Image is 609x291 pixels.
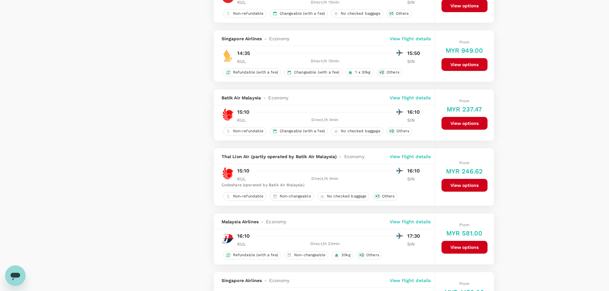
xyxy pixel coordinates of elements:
[390,95,431,101] p: View flight details
[407,58,423,65] p: SIN
[407,241,423,247] p: SIN
[364,252,382,258] span: Others
[230,11,266,16] span: Non-refundable
[459,161,469,165] span: From
[222,167,234,180] img: SL
[237,241,253,247] p: KUL
[459,223,469,227] span: From
[5,265,26,286] iframe: Button to launch messaging window
[446,166,483,176] h6: MYR 246.62
[353,70,373,75] span: 1 x 30kg
[268,95,288,101] span: Economy
[223,251,281,259] div: Refundable (with a fee)
[259,218,266,225] span: -
[237,58,253,65] p: KUL
[277,128,327,134] span: Changeable (with a fee)
[372,192,397,201] div: +1Others
[390,35,431,42] p: View flight details
[339,252,353,258] span: 20kg
[338,11,383,16] span: No checked baggage
[284,251,328,259] div: Non-changeable
[388,128,395,134] span: + 2
[223,9,267,18] div: Non-refundable
[379,194,397,199] span: Others
[393,11,411,16] span: Others
[407,108,423,116] p: 16:10
[447,104,482,114] h6: MYR 237.47
[237,176,253,182] p: KUL
[374,194,380,199] span: + 1
[222,232,234,245] img: MH
[230,252,281,258] span: Refundable (with a fee)
[441,241,488,254] button: View options
[446,45,483,56] h6: MYR 949.00
[230,128,266,134] span: Non-refundable
[284,68,342,77] div: Changeable (with a fee)
[390,153,431,160] p: View flight details
[237,108,250,116] p: 15:10
[270,127,328,135] div: Changeable (with a fee)
[237,232,250,240] p: 16:10
[292,252,328,258] span: Non-changeable
[407,176,423,182] p: SIN
[459,281,469,286] span: From
[223,68,281,77] div: Refundable (with a fee)
[390,277,431,284] p: View flight details
[270,192,314,201] div: Non-changeable
[237,50,250,57] p: 14:35
[262,35,269,42] span: -
[222,49,234,62] img: SQ
[292,70,342,75] span: Changeable (with a fee)
[277,11,327,16] span: Changeable (with a fee)
[356,251,382,259] div: +2Others
[222,182,423,188] div: Codeshare (operated by Batik Air Malaysia)
[230,70,281,75] span: Refundable (with a fee)
[332,251,353,259] div: 20kg
[388,11,394,16] span: + 1
[257,117,393,123] div: Direct , 1h 0min
[261,95,268,101] span: -
[317,192,370,201] div: No checked baggage
[257,241,393,247] div: Direct , 1h 20min
[269,277,289,284] span: Economy
[266,218,286,225] span: Economy
[407,117,423,123] p: SIN
[222,108,234,121] img: OD
[386,9,411,18] div: +1Others
[222,95,261,101] span: Batik Air Malaysia
[324,194,369,199] span: No checked baggage
[237,117,253,123] p: KUL
[222,218,259,225] span: Malaysia Airlines
[407,167,423,175] p: 16:10
[230,194,266,199] span: Non-refundable
[222,35,262,42] span: Singapore Airlines
[358,252,365,258] span: + 2
[441,58,488,71] button: View options
[378,70,385,75] span: + 2
[459,40,469,44] span: From
[222,277,262,284] span: Singapore Airlines
[377,68,402,77] div: +2Others
[407,232,423,240] p: 17:30
[257,176,393,182] div: Direct , 1h 0min
[337,153,344,160] span: -
[257,58,393,65] div: Direct , 1h 15min
[344,153,364,160] span: Economy
[269,35,289,42] span: Economy
[446,228,483,238] h6: MYR 581.00
[223,127,267,135] div: Non-refundable
[459,99,469,103] span: From
[237,167,250,175] p: 15:10
[394,128,412,134] span: Others
[331,127,383,135] div: No checked baggage
[441,179,488,192] button: View options
[390,218,431,225] p: View flight details
[277,194,314,199] span: Non-changeable
[338,128,383,134] span: No checked baggage
[262,277,269,284] span: -
[331,9,383,18] div: No checked baggage
[345,68,373,77] div: 1 x 30kg
[270,9,328,18] div: Changeable (with a fee)
[384,70,402,75] span: Others
[223,192,267,201] div: Non-refundable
